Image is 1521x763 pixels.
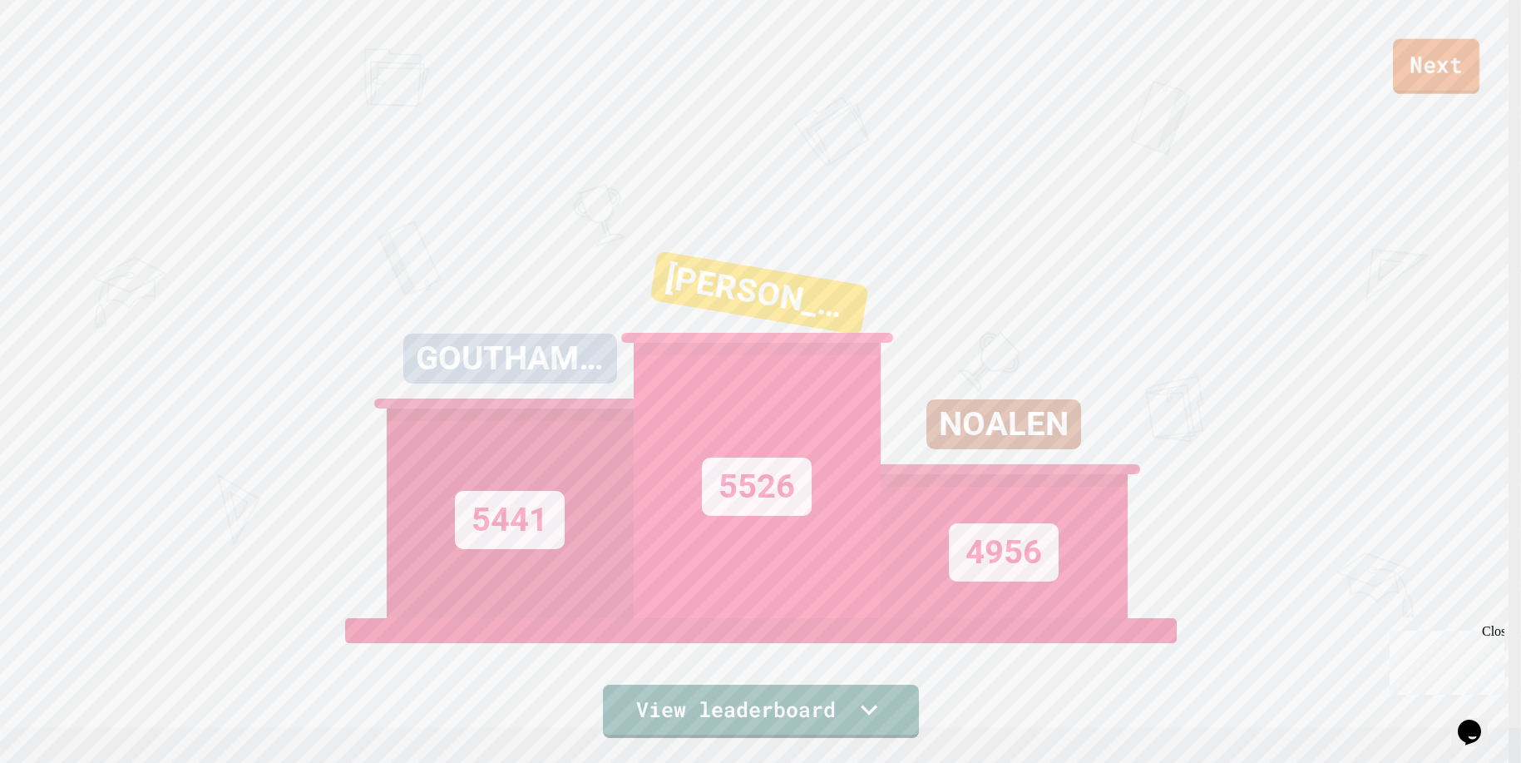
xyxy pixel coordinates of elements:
div: Chat with us now!Close [7,7,115,106]
div: 5526 [702,458,812,516]
div: GOUTHAM KR [403,334,617,384]
div: 4956 [949,523,1059,582]
a: View leaderboard [603,685,919,738]
a: Next [1393,39,1479,94]
iframe: chat widget [1451,696,1504,746]
div: 5441 [455,491,565,549]
div: [PERSON_NAME] [649,250,868,335]
div: NOALEN [926,399,1081,449]
iframe: chat widget [1383,624,1504,695]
